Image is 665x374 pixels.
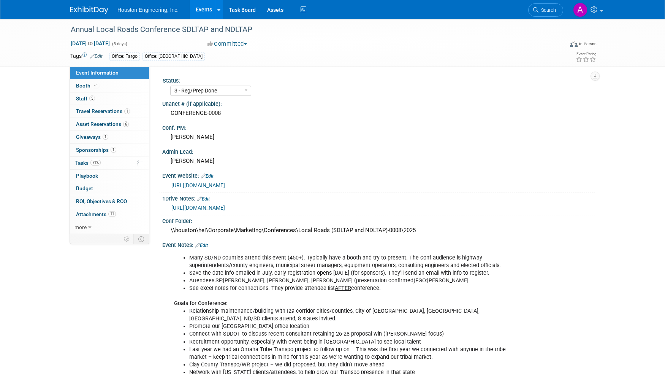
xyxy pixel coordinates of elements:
[215,277,223,284] u: SF:
[579,41,597,47] div: In-Person
[76,198,127,204] span: ROI, Objectives & ROO
[124,108,130,114] span: 1
[518,40,597,51] div: Event Format
[168,107,589,119] div: CONFERENCE-0008
[70,92,149,105] a: Staff5
[70,67,149,79] a: Event Information
[189,269,507,277] li: Save the date info emailed in July, early registration opens [DATE] (for sponsors). They'll send ...
[70,221,149,234] a: more
[528,3,563,17] a: Search
[162,239,595,249] div: Event Notes:
[189,254,507,269] li: Many SD/ND counties attend this event (450+). Typically have a booth and try to present. The conf...
[335,285,351,291] u: AFTER
[76,108,130,114] span: Travel Reservations
[76,95,95,102] span: Staff
[70,182,149,195] a: Budget
[70,105,149,118] a: Travel Reservations1
[197,196,210,202] a: Edit
[89,95,95,101] span: 5
[171,182,225,188] a: [URL][DOMAIN_NAME]
[120,234,134,244] td: Personalize Event Tab Strip
[168,131,589,143] div: [PERSON_NAME]
[111,41,127,46] span: (3 days)
[111,147,116,153] span: 1
[189,330,507,338] li: Connect with SDDOT to discuss recent consultant retaining 26-28 proposal win ([PERSON_NAME] focus)
[108,211,116,217] span: 11
[201,173,214,179] a: Edit
[189,285,507,292] li: See excel notes for connections. They provide attendee list conference.
[162,98,595,108] div: Unanet # (if applicable):
[162,146,595,156] div: Admin Lead:
[70,157,149,169] a: Tasks71%
[76,83,99,89] span: Booth
[189,277,507,285] li: Attendees: [PERSON_NAME], [PERSON_NAME], [PERSON_NAME] (presentation confirmed) [PERSON_NAME]
[195,243,208,248] a: Edit
[189,346,507,361] li: Last year we had an Omaha Tribe Transpo project to follow up on – This was the first year we conn...
[70,195,149,208] a: ROI, Objectives & ROO
[415,277,427,284] u: FGO:
[75,160,101,166] span: Tasks
[189,307,507,323] li: Relationship maintenance/building with I29 corridor cities/counties, City of [GEOGRAPHIC_DATA], [...
[76,147,116,153] span: Sponsorships
[189,361,507,369] li: Clay County Transpo/WR project – we did proposed, but they didn’t move ahead
[70,40,110,47] span: [DATE] [DATE]
[87,40,94,46] span: to
[576,52,596,56] div: Event Rating
[76,121,129,127] span: Asset Reservations
[76,134,108,140] span: Giveaways
[538,7,556,13] span: Search
[134,234,149,244] td: Toggle Event Tabs
[570,41,578,47] img: Format-Inperson.png
[109,53,140,60] div: Office: Fargo
[174,300,228,307] b: Goals for Conference:
[171,205,225,211] a: [URL][DOMAIN_NAME]
[70,131,149,143] a: Giveaways1
[117,7,179,13] span: Houston Engineering, Inc.
[123,121,129,127] span: 6
[205,40,250,48] button: Committed
[163,75,591,84] div: Status:
[189,338,507,346] li: Recruitment opportunity, especially with event being in [GEOGRAPHIC_DATA] to see local talent
[68,23,552,37] div: Annual Local Roads Conference SDLTAP and NDLTAP
[162,122,595,132] div: Conf. PM:
[103,134,108,140] span: 1
[70,80,149,92] a: Booth
[189,323,507,330] li: Promote our [GEOGRAPHIC_DATA] office location
[162,170,595,180] div: Event Website:
[76,185,93,191] span: Budget
[573,3,587,17] img: Ali Ringheimer
[90,54,103,59] a: Edit
[168,224,589,236] div: \\houston\hei\Corporate\Marketing\Conferences\Local Roads (SDLTAP and NDLTAP)-0008\2025
[76,173,98,179] span: Playbook
[70,144,149,156] a: Sponsorships1
[70,208,149,221] a: Attachments11
[70,118,149,131] a: Asset Reservations6
[76,70,119,76] span: Event Information
[70,52,103,61] td: Tags
[74,224,87,230] span: more
[76,211,116,217] span: Attachments
[162,215,595,225] div: Conf Folder:
[142,53,205,60] div: Office: [GEOGRAPHIC_DATA]
[168,155,589,167] div: [PERSON_NAME]
[90,160,101,166] span: 71%
[94,83,98,88] i: Booth reservation complete
[70,170,149,182] a: Playbook
[70,6,108,14] img: ExhibitDay
[162,193,595,203] div: 1Drive Notes:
